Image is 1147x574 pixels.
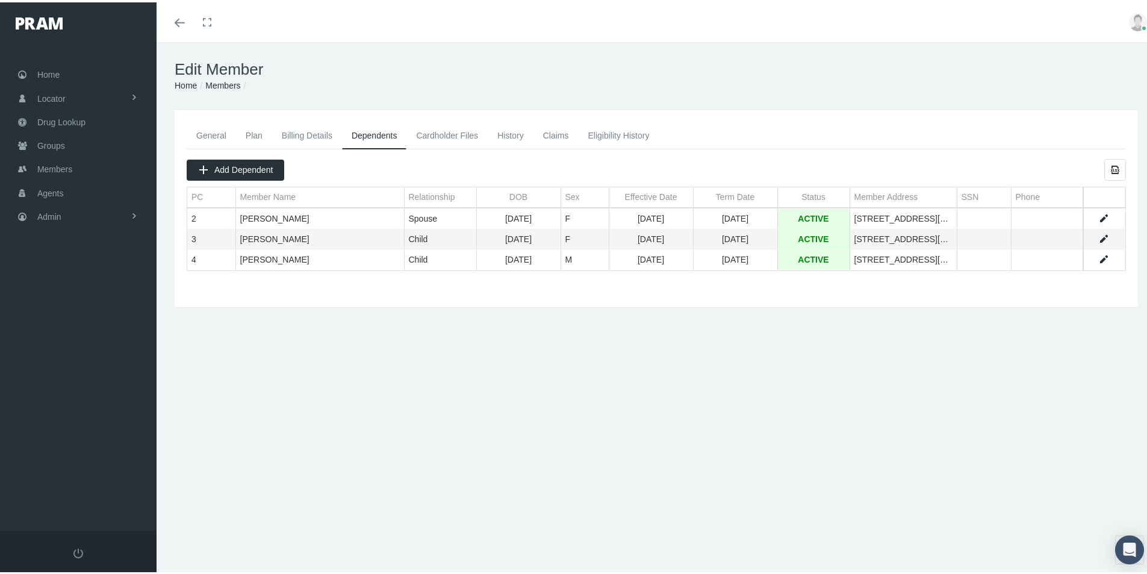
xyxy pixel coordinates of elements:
[962,189,979,201] div: SSN
[850,185,957,205] td: Column Member Address
[488,120,533,146] a: History
[716,189,755,201] div: Term Date
[1098,211,1109,222] a: Edit
[476,248,561,268] td: [DATE]
[187,185,235,205] td: Column PC
[404,185,476,205] td: Column Relationship
[561,207,609,227] td: F
[476,185,561,205] td: Column DOB
[565,189,580,201] div: Sex
[1016,189,1040,201] div: Phone
[561,248,609,268] td: M
[1098,252,1109,263] a: Edit
[37,203,61,226] span: Admin
[37,179,64,202] span: Agents
[187,157,1126,178] div: Data grid toolbar
[801,189,825,201] div: Status
[404,227,476,248] td: Child
[850,207,957,227] td: [STREET_ADDRESS][PERSON_NAME]
[693,248,777,268] td: [DATE]
[1115,533,1144,562] div: Open Intercom Messenger
[272,120,342,146] a: Billing Details
[37,155,72,178] span: Members
[1011,185,1083,205] td: Column Phone
[533,120,579,146] a: Claims
[187,157,284,178] div: Add Dependent
[1098,231,1109,242] a: Edit
[476,207,561,227] td: [DATE]
[214,163,273,172] span: Add Dependent
[175,78,197,88] a: Home
[1104,157,1126,178] div: Export all data to Excel
[854,189,918,201] div: Member Address
[404,207,476,227] td: Spouse
[777,207,850,227] td: ACTIVE
[609,207,693,227] td: [DATE]
[37,108,85,131] span: Drug Lookup
[850,248,957,268] td: [STREET_ADDRESS][PERSON_NAME]
[409,189,455,201] div: Relationship
[609,185,693,205] td: Column Effective Date
[187,207,235,227] td: 2
[235,248,404,268] td: [PERSON_NAME]
[191,189,203,201] div: PC
[187,248,235,268] td: 4
[957,185,1011,205] td: Column SSN
[406,120,488,146] a: Cardholder Files
[509,189,527,201] div: DOB
[777,248,850,268] td: ACTIVE
[16,15,63,27] img: PRAM_20_x_78.png
[342,120,407,147] a: Dependents
[850,227,957,248] td: [STREET_ADDRESS][PERSON_NAME]
[404,248,476,268] td: Child
[609,227,693,248] td: [DATE]
[693,227,777,248] td: [DATE]
[693,185,777,205] td: Column Term Date
[693,207,777,227] td: [DATE]
[235,207,404,227] td: [PERSON_NAME]
[240,189,296,201] div: Member Name
[236,120,272,146] a: Plan
[187,120,236,146] a: General
[235,185,404,205] td: Column Member Name
[37,61,60,84] span: Home
[175,58,1138,76] h1: Edit Member
[561,227,609,248] td: F
[37,85,66,108] span: Locator
[609,248,693,268] td: [DATE]
[187,227,235,248] td: 3
[37,132,65,155] span: Groups
[205,78,240,88] a: Members
[1129,11,1147,29] img: user-placeholder.jpg
[578,120,659,146] a: Eligibility History
[777,227,850,248] td: ACTIVE
[476,227,561,248] td: [DATE]
[625,189,677,201] div: Effective Date
[777,185,850,205] td: Column Status
[561,185,609,205] td: Column Sex
[187,157,1126,269] div: Data grid
[235,227,404,248] td: [PERSON_NAME]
